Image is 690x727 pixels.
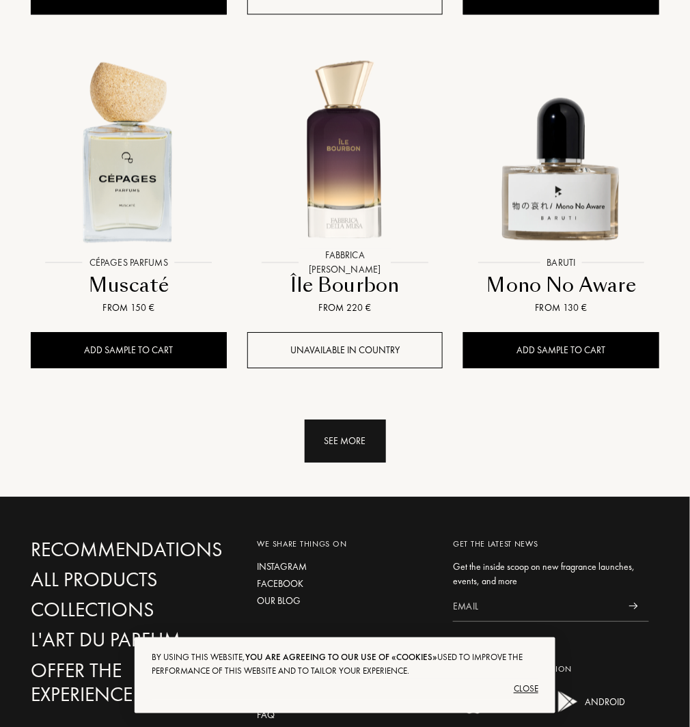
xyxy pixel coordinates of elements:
[152,678,538,700] div: Close
[464,53,659,248] img: Mono No Aware Baruti
[305,420,386,463] div: See more
[258,560,433,574] a: Instagram
[453,560,649,588] div: Get the inside scoop on new fragrance launches, events, and more
[258,577,433,591] a: Facebook
[36,272,221,299] div: Muscaté
[152,651,538,678] div: By using this website, used to improve the performance of this website and to tailor your experie...
[258,538,433,550] div: We share things on
[258,594,433,608] a: Our blog
[31,38,227,332] a: Muscaté Cépages ParfumsCépages ParfumsMuscatéFrom 150 €
[31,659,227,707] a: Offer the experience
[582,688,626,715] div: ANDROID
[453,538,649,550] div: Get the latest news
[247,38,443,332] a: Île Bourbon Fabbrica Della MusaFabbrica [PERSON_NAME]Île BourbonFrom 220 €
[36,301,221,315] div: From 150 €
[245,652,437,663] span: you are agreeing to our use of «cookies»
[258,708,433,722] a: FAQ
[469,272,654,299] div: Mono No Aware
[247,332,443,368] div: Unavailable in country
[31,332,227,368] div: Add sample to cart
[31,53,226,248] img: Muscaté Cépages Parfums
[555,688,582,715] img: android app
[548,706,626,718] a: android appANDROID
[463,332,659,368] div: Add sample to cart
[247,53,442,248] img: Île Bourbon Fabbrica Della Musa
[253,272,438,299] div: Île Bourbon
[253,301,438,315] div: From 220 €
[463,38,659,332] a: Mono No Aware BarutiBarutiMono No AwareFrom 130 €
[31,538,227,562] a: Recommendations
[469,301,654,315] div: From 130 €
[31,568,227,592] a: All products
[31,598,227,622] a: Collections
[453,591,618,622] input: Email
[31,628,227,652] a: L'Art du Parfum
[629,603,638,609] img: news_send.svg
